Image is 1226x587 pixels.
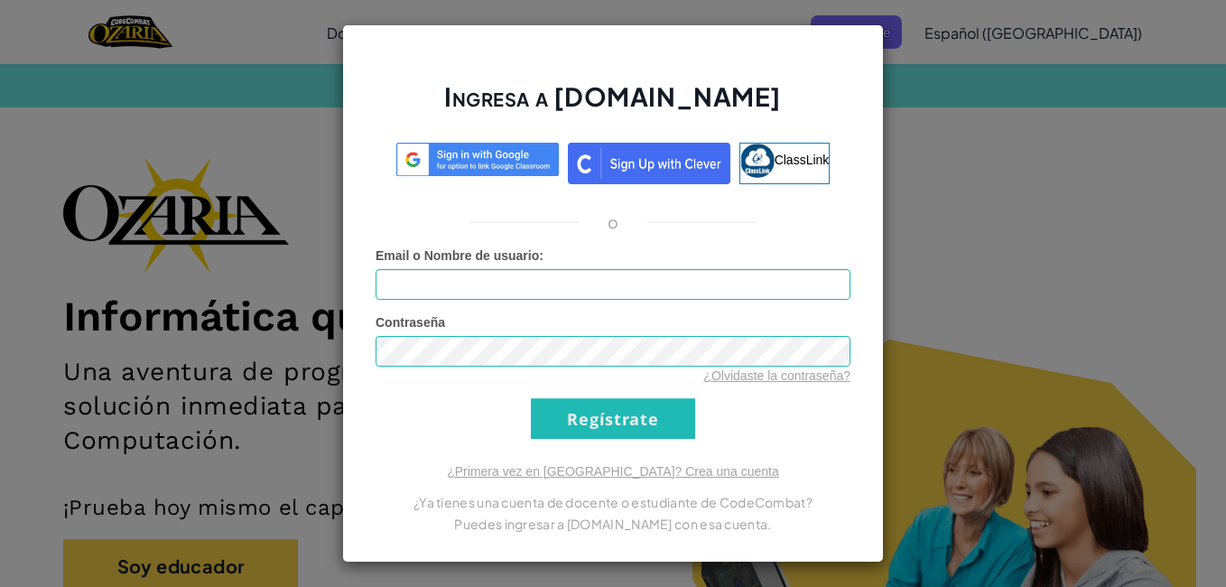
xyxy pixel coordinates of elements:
[376,513,850,535] p: Puedes ingresar a [DOMAIN_NAME] con esa cuenta.
[740,144,775,178] img: classlink-logo-small.png
[396,143,559,176] img: log-in-google-sso.svg
[531,398,695,439] input: Regístrate
[568,143,730,184] img: clever_sso_button@2x.png
[775,153,830,167] span: ClassLink
[376,491,850,513] p: ¿Ya tienes una cuenta de docente o estudiante de CodeCombat?
[376,315,445,330] span: Contraseña
[447,464,779,479] a: ¿Primera vez en [GEOGRAPHIC_DATA]? Crea una cuenta
[376,247,543,265] label: :
[376,79,850,132] h2: Ingresa a [DOMAIN_NAME]
[376,248,539,263] span: Email o Nombre de usuario
[703,368,850,383] a: ¿Olvidaste la contraseña?
[608,211,618,233] p: o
